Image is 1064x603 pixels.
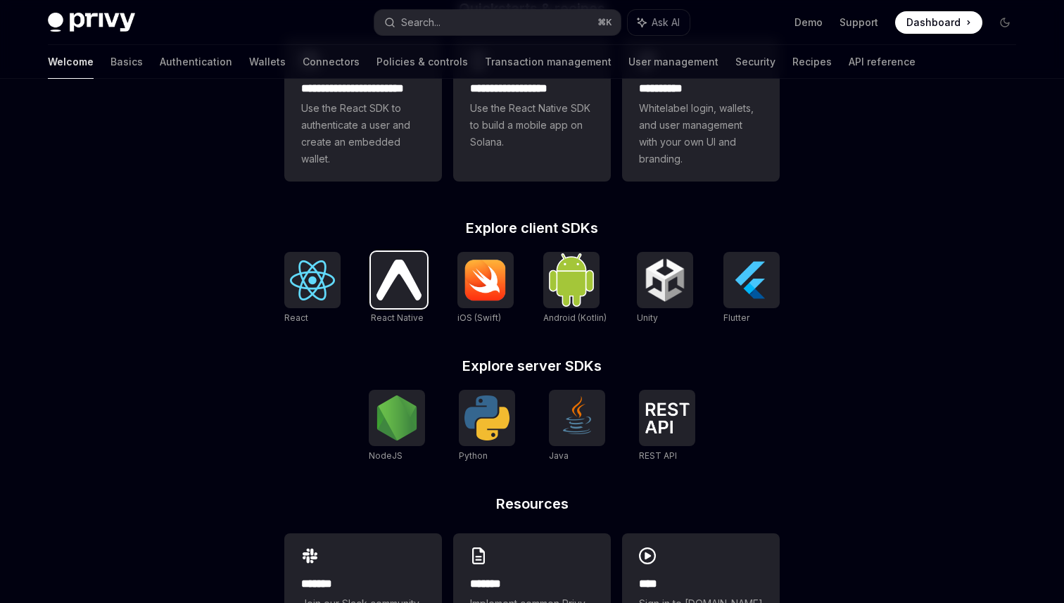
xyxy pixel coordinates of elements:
[735,45,775,79] a: Security
[110,45,143,79] a: Basics
[374,10,621,35] button: Search...⌘K
[792,45,832,79] a: Recipes
[994,11,1016,34] button: Toggle dark mode
[48,45,94,79] a: Welcome
[849,45,916,79] a: API reference
[794,15,823,30] a: Demo
[371,312,424,323] span: React Native
[639,450,677,461] span: REST API
[549,390,605,463] a: JavaJava
[376,45,468,79] a: Policies & controls
[622,38,780,182] a: **** *****Whitelabel login, wallets, and user management with your own UI and branding.
[543,252,607,325] a: Android (Kotlin)Android (Kotlin)
[463,259,508,301] img: iOS (Swift)
[457,312,501,323] span: iOS (Swift)
[369,450,403,461] span: NodeJS
[48,13,135,32] img: dark logo
[284,359,780,373] h2: Explore server SDKs
[840,15,878,30] a: Support
[549,450,569,461] span: Java
[485,45,612,79] a: Transaction management
[645,402,690,433] img: REST API
[628,45,718,79] a: User management
[637,312,658,323] span: Unity
[639,100,763,167] span: Whitelabel login, wallets, and user management with your own UI and branding.
[652,15,680,30] span: Ask AI
[290,260,335,300] img: React
[549,253,594,306] img: Android (Kotlin)
[160,45,232,79] a: Authentication
[303,45,360,79] a: Connectors
[555,395,600,440] img: Java
[371,252,427,325] a: React NativeReact Native
[459,390,515,463] a: PythonPython
[464,395,509,440] img: Python
[453,38,611,182] a: **** **** **** ***Use the React Native SDK to build a mobile app on Solana.
[597,17,612,28] span: ⌘ K
[637,252,693,325] a: UnityUnity
[284,497,780,511] h2: Resources
[895,11,982,34] a: Dashboard
[284,221,780,235] h2: Explore client SDKs
[376,260,422,300] img: React Native
[470,100,594,151] span: Use the React Native SDK to build a mobile app on Solana.
[284,252,341,325] a: ReactReact
[401,14,441,31] div: Search...
[628,10,690,35] button: Ask AI
[457,252,514,325] a: iOS (Swift)iOS (Swift)
[543,312,607,323] span: Android (Kotlin)
[301,100,425,167] span: Use the React SDK to authenticate a user and create an embedded wallet.
[729,258,774,303] img: Flutter
[249,45,286,79] a: Wallets
[723,252,780,325] a: FlutterFlutter
[906,15,961,30] span: Dashboard
[639,390,695,463] a: REST APIREST API
[459,450,488,461] span: Python
[374,395,419,440] img: NodeJS
[642,258,688,303] img: Unity
[284,312,308,323] span: React
[723,312,749,323] span: Flutter
[369,390,425,463] a: NodeJSNodeJS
